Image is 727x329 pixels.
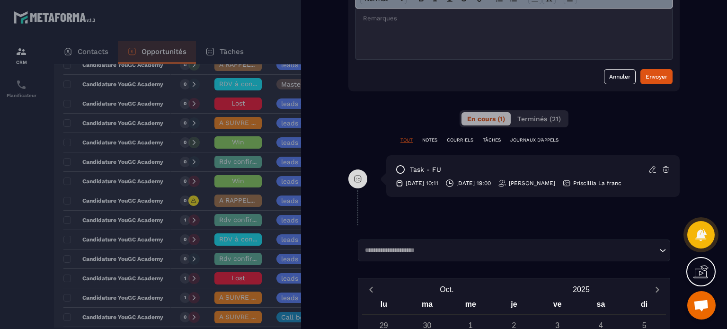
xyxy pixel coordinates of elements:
div: ma [406,298,449,314]
div: Envoyer [646,72,667,81]
p: TOUT [400,137,413,143]
div: di [622,298,666,314]
button: Terminés (21) [512,112,567,125]
p: NOTES [422,137,437,143]
p: [DATE] 19:00 [456,179,491,187]
div: sa [579,298,623,314]
div: ve [536,298,579,314]
p: TÂCHES [483,137,501,143]
p: COURRIELS [447,137,473,143]
p: task - FU [410,165,441,174]
p: [DATE] 10:11 [406,179,438,187]
p: JOURNAUX D'APPELS [510,137,559,143]
p: [PERSON_NAME] [509,179,555,187]
button: Annuler [604,69,636,84]
div: je [492,298,536,314]
button: Open months overlay [380,281,514,298]
span: En cours (1) [467,115,505,123]
input: Search for option [362,246,657,255]
div: Ouvrir le chat [687,291,716,320]
div: lu [362,298,406,314]
p: Priscillia La franc [573,179,621,187]
button: Next month [648,283,666,296]
div: me [449,298,492,314]
button: Open years overlay [514,281,648,298]
button: Envoyer [640,69,673,84]
div: Search for option [358,240,670,261]
button: En cours (1) [461,112,511,125]
span: Terminés (21) [517,115,561,123]
button: Previous month [362,283,380,296]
